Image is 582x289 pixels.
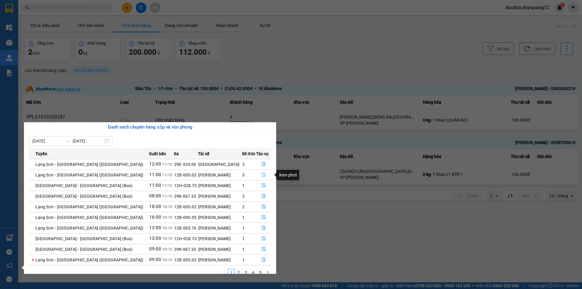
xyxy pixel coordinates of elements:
[149,236,161,241] span: 13:00
[262,183,266,188] span: file-done
[174,204,196,209] span: 12B-005.02
[250,269,256,276] a: 4
[162,258,172,262] span: 10/10
[256,191,271,201] button: file-done
[29,124,271,131] div: Danh sách chuyến hàng sắp về văn phòng
[162,205,172,209] span: 10/10
[262,162,266,167] span: file-done
[262,257,266,262] span: file-done
[198,235,241,242] div: [PERSON_NAME]
[262,247,266,252] span: file-done
[162,247,172,251] span: 10/10
[198,214,241,221] div: [PERSON_NAME]
[256,223,271,233] button: file-done
[266,271,269,274] span: right
[256,202,271,212] button: file-done
[242,236,245,241] span: 1
[149,172,161,177] span: 11:00
[149,225,161,230] span: 13:00
[228,269,235,276] a: 1
[198,193,241,200] div: [PERSON_NAME]
[162,194,172,198] span: 11/10
[65,139,70,143] span: swap-right
[174,162,196,167] span: 29E-324.00
[222,271,226,274] span: left
[242,194,245,199] span: 2
[149,246,161,252] span: 09:00
[35,194,132,199] span: [GEOGRAPHIC_DATA] - [GEOGRAPHIC_DATA] (Bus)
[174,150,179,157] span: Xe
[264,269,271,276] li: Next Page
[35,236,132,241] span: [GEOGRAPHIC_DATA] - [GEOGRAPHIC_DATA] (Bus)
[242,162,245,167] span: 2
[256,244,271,254] button: file-done
[198,225,241,231] div: [PERSON_NAME]
[174,247,196,252] span: 29K-067.33
[262,226,266,230] span: file-done
[149,193,161,199] span: 08:00
[256,160,271,169] button: file-done
[257,269,264,276] a: 5
[35,215,143,220] span: Lạng Sơn - [GEOGRAPHIC_DATA] ([GEOGRAPHIC_DATA])
[149,161,161,167] span: 12:00
[35,226,143,230] span: Lạng Sơn - [GEOGRAPHIC_DATA] ([GEOGRAPHIC_DATA])
[35,257,143,262] span: Lạng Sơn - [GEOGRAPHIC_DATA] ([GEOGRAPHIC_DATA])
[149,257,161,262] span: 09:00
[162,237,172,241] span: 10/10
[262,173,266,177] span: file-done
[32,138,63,144] input: Từ ngày
[276,170,299,180] div: Xem phơi
[256,213,271,222] button: file-done
[242,215,245,220] span: 1
[35,150,47,157] span: Tuyến
[198,172,241,178] div: [PERSON_NAME]
[174,215,196,220] span: 12B-005.55
[162,215,172,220] span: 10/10
[262,215,266,220] span: file-done
[242,150,256,157] span: Số đơn
[256,255,271,265] button: file-done
[35,204,143,209] span: Lạng Sơn - [GEOGRAPHIC_DATA] ([GEOGRAPHIC_DATA])
[73,138,103,144] input: Đến ngày
[198,203,241,210] div: [PERSON_NAME]
[256,234,271,244] button: file-done
[174,194,196,199] span: 29K-067.33
[256,181,271,190] button: file-done
[174,226,196,230] span: 12B-005.76
[35,162,143,167] span: Lạng Sơn - [GEOGRAPHIC_DATA] ([GEOGRAPHIC_DATA])
[220,269,228,276] button: left
[198,246,241,253] div: [PERSON_NAME]
[174,257,196,262] span: 12B-005.02
[242,269,249,276] li: 3
[256,150,269,157] span: Tác vụ
[162,173,172,177] span: 11/10
[220,269,228,276] li: Previous Page
[242,204,245,209] span: 2
[149,150,166,157] span: Xuất bến
[242,269,249,276] a: 3
[149,183,161,188] span: 11:00
[198,257,241,263] div: [PERSON_NAME]
[65,139,70,143] span: to
[242,247,245,252] span: 1
[235,269,242,276] li: 2
[198,182,241,189] div: [PERSON_NAME]
[264,269,271,276] button: right
[242,183,245,188] span: 1
[174,236,197,241] span: 12H-028.73
[242,173,245,177] span: 3
[35,183,132,188] span: [GEOGRAPHIC_DATA] - [GEOGRAPHIC_DATA] (Bus)
[256,170,271,180] button: file-done
[35,247,132,252] span: [GEOGRAPHIC_DATA] - [GEOGRAPHIC_DATA] (Bus)
[242,257,245,262] span: 1
[149,214,161,220] span: 16:00
[262,236,266,241] span: file-done
[162,162,172,166] span: 11/10
[198,150,209,157] span: Tài xế
[35,173,143,177] span: Lạng Sơn - [GEOGRAPHIC_DATA] ([GEOGRAPHIC_DATA])
[162,226,172,230] span: 10/10
[262,194,266,199] span: file-done
[174,173,196,177] span: 12B-005.02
